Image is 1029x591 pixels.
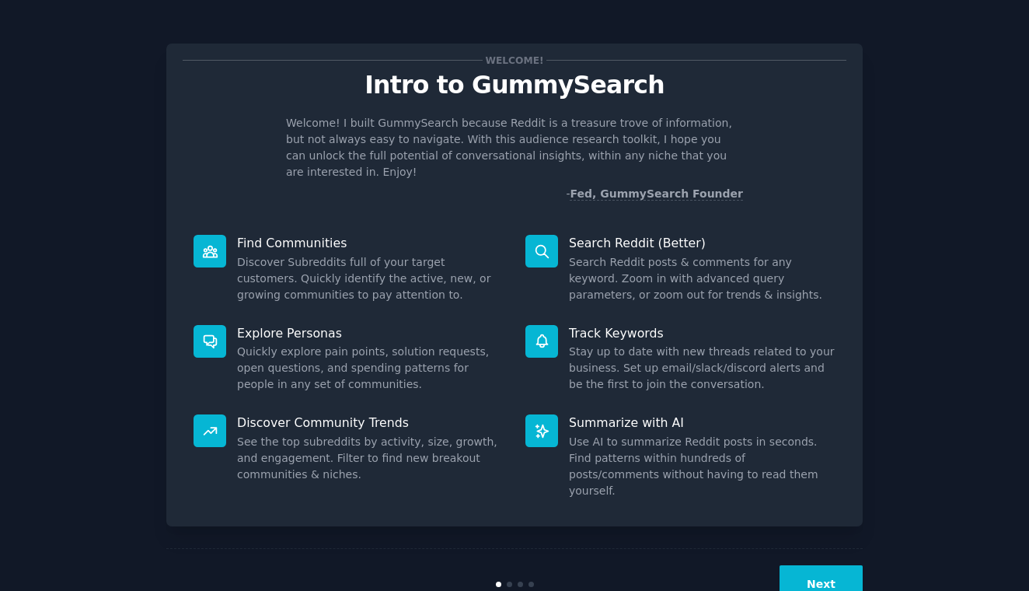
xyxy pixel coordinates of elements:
p: Search Reddit (Better) [569,235,835,251]
dd: Use AI to summarize Reddit posts in seconds. Find patterns within hundreds of posts/comments with... [569,434,835,499]
p: Explore Personas [237,325,504,341]
p: Discover Community Trends [237,414,504,431]
dd: Search Reddit posts & comments for any keyword. Zoom in with advanced query parameters, or zoom o... [569,254,835,303]
p: Track Keywords [569,325,835,341]
dd: See the top subreddits by activity, size, growth, and engagement. Filter to find new breakout com... [237,434,504,483]
p: Summarize with AI [569,414,835,431]
dd: Stay up to date with new threads related to your business. Set up email/slack/discord alerts and ... [569,344,835,393]
div: - [566,186,743,202]
p: Find Communities [237,235,504,251]
p: Intro to GummySearch [183,72,846,99]
span: Welcome! [483,52,546,68]
p: Welcome! I built GummySearch because Reddit is a treasure trove of information, but not always ea... [286,115,743,180]
a: Fed, GummySearch Founder [570,187,743,201]
dd: Discover Subreddits full of your target customers. Quickly identify the active, new, or growing c... [237,254,504,303]
dd: Quickly explore pain points, solution requests, open questions, and spending patterns for people ... [237,344,504,393]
